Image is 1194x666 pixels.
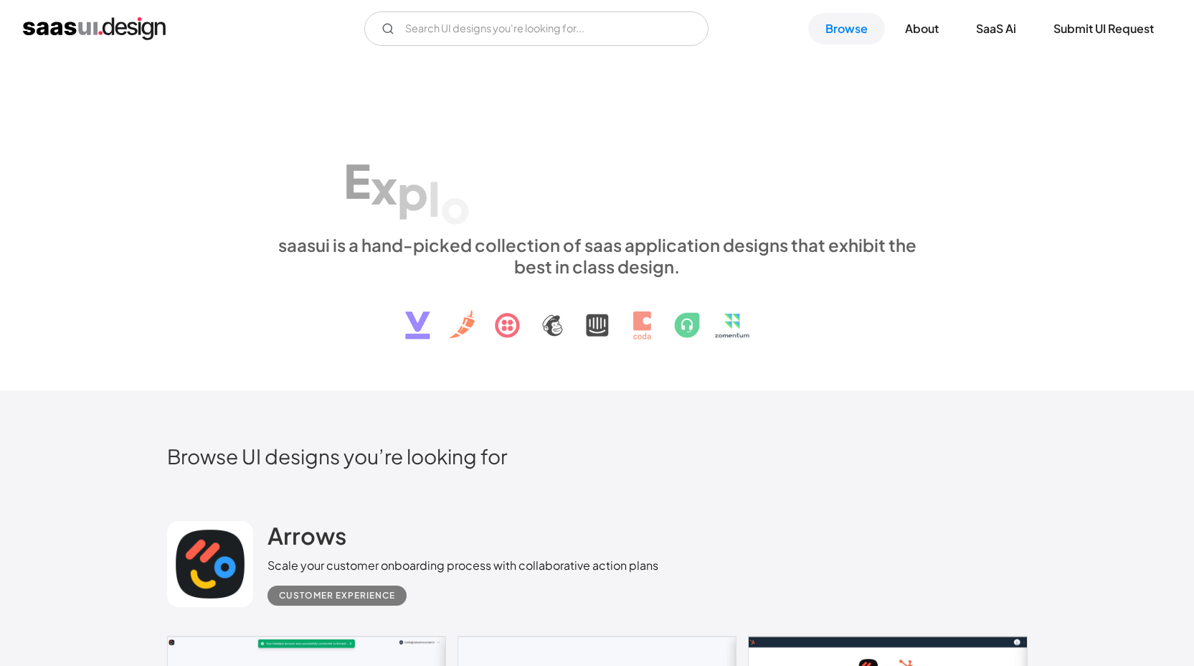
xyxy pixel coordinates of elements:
[371,159,397,214] div: x
[808,13,885,44] a: Browse
[279,587,395,604] div: Customer Experience
[888,13,956,44] a: About
[364,11,709,46] input: Search UI designs you're looking for...
[167,444,1028,469] h2: Browse UI designs you’re looking for
[267,521,346,550] h2: Arrows
[959,13,1033,44] a: SaaS Ai
[440,178,470,233] div: o
[267,110,927,220] h1: Explore SaaS UI design patterns & interactions.
[1036,13,1171,44] a: Submit UI Request
[364,11,709,46] form: Email Form
[23,17,166,40] a: home
[267,557,658,574] div: Scale your customer onboarding process with collaborative action plans
[343,153,371,208] div: E
[267,234,927,277] div: saasui is a hand-picked collection of saas application designs that exhibit the best in class des...
[428,171,440,226] div: l
[380,277,815,352] img: text, icon, saas logo
[267,521,346,557] a: Arrows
